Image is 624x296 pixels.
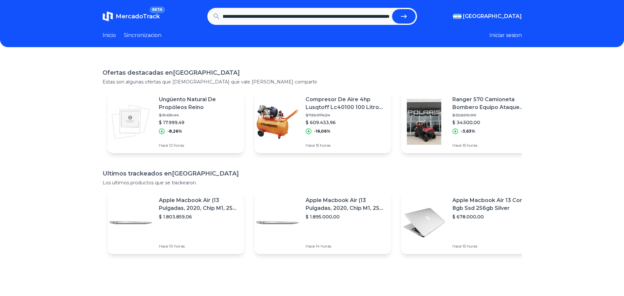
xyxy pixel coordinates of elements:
[401,191,538,254] a: Featured imageApple Macbook Air 13 Core I5 8gb Ssd 256gb Silver$ 678.000,00Hace 15 horas
[103,79,522,85] p: Estas son algunas ofertas que [DEMOGRAPHIC_DATA] que vale [PERSON_NAME] compartir.
[452,213,532,220] p: $ 678.000,00
[124,31,161,39] a: Sincronizacion
[314,129,331,134] p: -16,06%
[255,191,391,254] a: Featured imageApple Macbook Air (13 Pulgadas, 2020, Chip M1, 256 Gb De Ssd, 8 Gb De Ram) - Plata$...
[108,90,244,153] a: Featured imageUngüento Natural De Propóleos Reino$ 19.619,44$ 17.999,49-8,26%Hace 12 horas
[453,12,522,20] button: [GEOGRAPHIC_DATA]
[452,119,532,126] p: $ 34.500,00
[159,213,239,220] p: $ 1.803.859,06
[159,119,239,126] p: $ 17.999,49
[103,11,160,22] a: MercadoTrackBETA
[452,143,532,148] p: Hace 15 horas
[306,143,386,148] p: Hace 15 horas
[167,129,182,134] p: -8,26%
[159,196,239,212] p: Apple Macbook Air (13 Pulgadas, 2020, Chip M1, 256 Gb De Ssd, 8 Gb De Ram) - Plata
[452,96,532,111] p: Ranger 570 Camioneta Bombero Equipo Ataque Rápido Incendios
[306,113,386,118] p: $ 726.076,24
[159,96,239,111] p: Ungüento Natural De Propóleos Reino
[453,14,462,19] img: Argentina
[103,68,522,77] h1: Ofertas destacadas en [GEOGRAPHIC_DATA]
[103,179,522,186] p: Los ultimos productos que se trackearon.
[401,99,447,145] img: Featured image
[401,90,538,153] a: Featured imageRanger 570 Camioneta Bombero Equipo Ataque Rápido Incendios$ 35.800,00$ 34.500,00-3...
[108,191,244,254] a: Featured imageApple Macbook Air (13 Pulgadas, 2020, Chip M1, 256 Gb De Ssd, 8 Gb De Ram) - Plata$...
[463,12,522,20] span: [GEOGRAPHIC_DATA]
[159,113,239,118] p: $ 19.619,44
[452,196,532,212] p: Apple Macbook Air 13 Core I5 8gb Ssd 256gb Silver
[108,200,154,246] img: Featured image
[103,11,113,22] img: MercadoTrack
[116,13,160,20] span: MercadoTrack
[452,113,532,118] p: $ 35.800,00
[255,90,391,153] a: Featured imageCompresor De Aire 4hp Lusqtoff Lc40100 100 Litros Motor$ 726.076,24$ 609.433,96-16,...
[103,169,522,178] h1: Ultimos trackeados en [GEOGRAPHIC_DATA]
[103,31,116,39] a: Inicio
[452,244,532,249] p: Hace 15 horas
[306,244,386,249] p: Hace 14 horas
[108,99,154,145] img: Featured image
[306,119,386,126] p: $ 609.433,96
[401,200,447,246] img: Featured image
[159,244,239,249] p: Hace 10 horas
[255,200,300,246] img: Featured image
[149,7,165,13] span: BETA
[255,99,300,145] img: Featured image
[159,143,239,148] p: Hace 12 horas
[489,31,522,39] button: Iniciar sesion
[306,96,386,111] p: Compresor De Aire 4hp Lusqtoff Lc40100 100 Litros Motor
[306,196,386,212] p: Apple Macbook Air (13 Pulgadas, 2020, Chip M1, 256 Gb De Ssd, 8 Gb De Ram) - Plata
[306,213,386,220] p: $ 1.895.000,00
[461,129,475,134] p: -3,63%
